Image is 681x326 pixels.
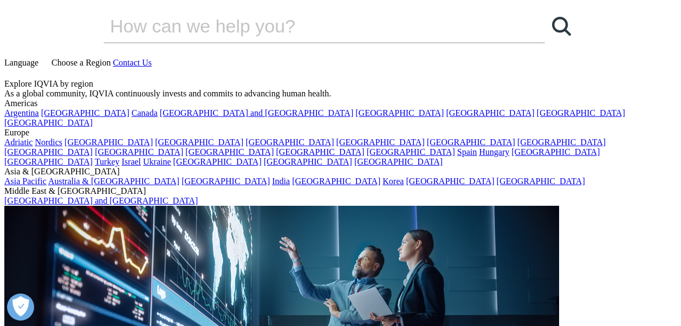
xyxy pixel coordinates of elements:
[4,108,39,118] a: Argentina
[446,108,534,118] a: [GEOGRAPHIC_DATA]
[354,157,443,166] a: [GEOGRAPHIC_DATA]
[122,157,141,166] a: Israel
[245,138,334,147] a: [GEOGRAPHIC_DATA]
[427,138,515,147] a: [GEOGRAPHIC_DATA]
[64,138,153,147] a: [GEOGRAPHIC_DATA]
[545,10,578,42] a: Search
[382,177,404,186] a: Korea
[4,157,93,166] a: [GEOGRAPHIC_DATA]
[4,79,677,89] div: Explore IQVIA by region
[181,177,270,186] a: [GEOGRAPHIC_DATA]
[336,138,425,147] a: [GEOGRAPHIC_DATA]
[264,157,352,166] a: [GEOGRAPHIC_DATA]
[479,147,509,157] a: Hungary
[367,147,455,157] a: [GEOGRAPHIC_DATA]
[4,58,38,67] span: Language
[155,138,243,147] a: [GEOGRAPHIC_DATA]
[497,177,585,186] a: [GEOGRAPHIC_DATA]
[95,147,183,157] a: [GEOGRAPHIC_DATA]
[95,157,120,166] a: Turkey
[48,177,179,186] a: Australia & [GEOGRAPHIC_DATA]
[272,177,290,186] a: India
[511,147,600,157] a: [GEOGRAPHIC_DATA]
[113,58,152,67] a: Contact Us
[4,177,47,186] a: Asia Pacific
[4,186,677,196] div: Middle East & [GEOGRAPHIC_DATA]
[103,10,514,42] input: Search
[537,108,625,118] a: [GEOGRAPHIC_DATA]
[132,108,158,118] a: Canada
[4,89,677,99] div: As a global community, IQVIA continuously invests and commits to advancing human health.
[35,138,62,147] a: Nordics
[4,118,93,127] a: [GEOGRAPHIC_DATA]
[143,157,171,166] a: Ukraine
[4,99,677,108] div: Americas
[355,108,444,118] a: [GEOGRAPHIC_DATA]
[4,196,198,205] a: [GEOGRAPHIC_DATA] and [GEOGRAPHIC_DATA]
[276,147,364,157] a: [GEOGRAPHIC_DATA]
[406,177,494,186] a: [GEOGRAPHIC_DATA]
[517,138,606,147] a: [GEOGRAPHIC_DATA]
[173,157,262,166] a: [GEOGRAPHIC_DATA]
[552,17,571,36] svg: Search
[185,147,274,157] a: [GEOGRAPHIC_DATA]
[41,108,129,118] a: [GEOGRAPHIC_DATA]
[7,294,34,321] button: Открыть настройки
[160,108,353,118] a: [GEOGRAPHIC_DATA] and [GEOGRAPHIC_DATA]
[4,167,677,177] div: Asia & [GEOGRAPHIC_DATA]
[4,138,33,147] a: Adriatic
[4,147,93,157] a: [GEOGRAPHIC_DATA]
[457,147,477,157] a: Spain
[4,128,677,138] div: Europe
[292,177,380,186] a: [GEOGRAPHIC_DATA]
[51,58,111,67] span: Choose a Region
